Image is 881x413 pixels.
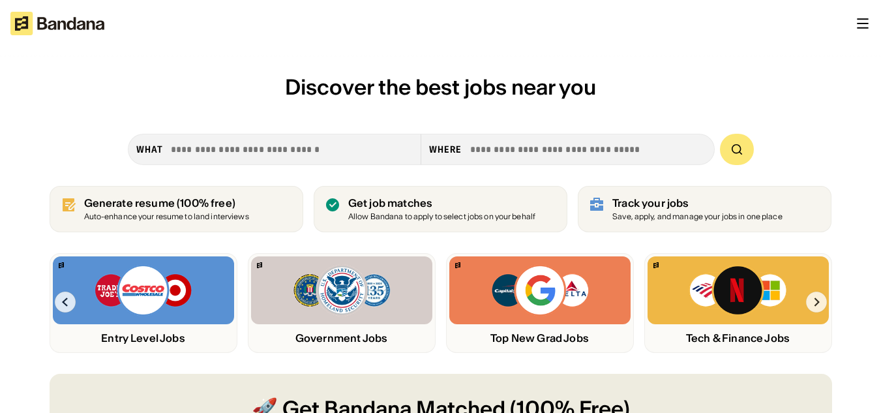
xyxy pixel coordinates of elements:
[292,264,391,316] img: FBI, DHS, MWRD logos
[449,332,631,344] div: Top New Grad Jobs
[348,197,535,209] div: Get job matches
[53,332,234,344] div: Entry Level Jobs
[578,186,831,232] a: Track your jobs Save, apply, and manage your jobs in one place
[490,264,590,316] img: Capital One, Google, Delta logos
[251,332,432,344] div: Government Jobs
[285,74,596,100] span: Discover the best jobs near you
[59,262,64,268] img: Bandana logo
[55,292,76,313] img: Left Arrow
[653,262,659,268] img: Bandana logo
[248,253,436,353] a: Bandana logoFBI, DHS, MWRD logosGovernment Jobs
[612,213,783,221] div: Save, apply, and manage your jobs in one place
[50,186,303,232] a: Generate resume (100% free)Auto-enhance your resume to land interviews
[644,253,832,353] a: Bandana logoBank of America, Netflix, Microsoft logosTech & Finance Jobs
[314,186,567,232] a: Get job matches Allow Bandana to apply to select jobs on your behalf
[348,213,535,221] div: Allow Bandana to apply to select jobs on your behalf
[446,253,634,353] a: Bandana logoCapital One, Google, Delta logosTop New Grad Jobs
[806,292,827,313] img: Right Arrow
[136,144,163,155] div: what
[84,197,249,209] div: Generate resume
[429,144,462,155] div: Where
[689,264,787,316] img: Bank of America, Netflix, Microsoft logos
[455,262,460,268] img: Bandana logo
[84,213,249,221] div: Auto-enhance your resume to land interviews
[257,262,262,268] img: Bandana logo
[94,264,193,316] img: Trader Joe’s, Costco, Target logos
[10,12,104,35] img: Bandana logotype
[50,253,237,353] a: Bandana logoTrader Joe’s, Costco, Target logosEntry Level Jobs
[648,332,829,344] div: Tech & Finance Jobs
[612,197,783,209] div: Track your jobs
[177,196,235,209] span: (100% free)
